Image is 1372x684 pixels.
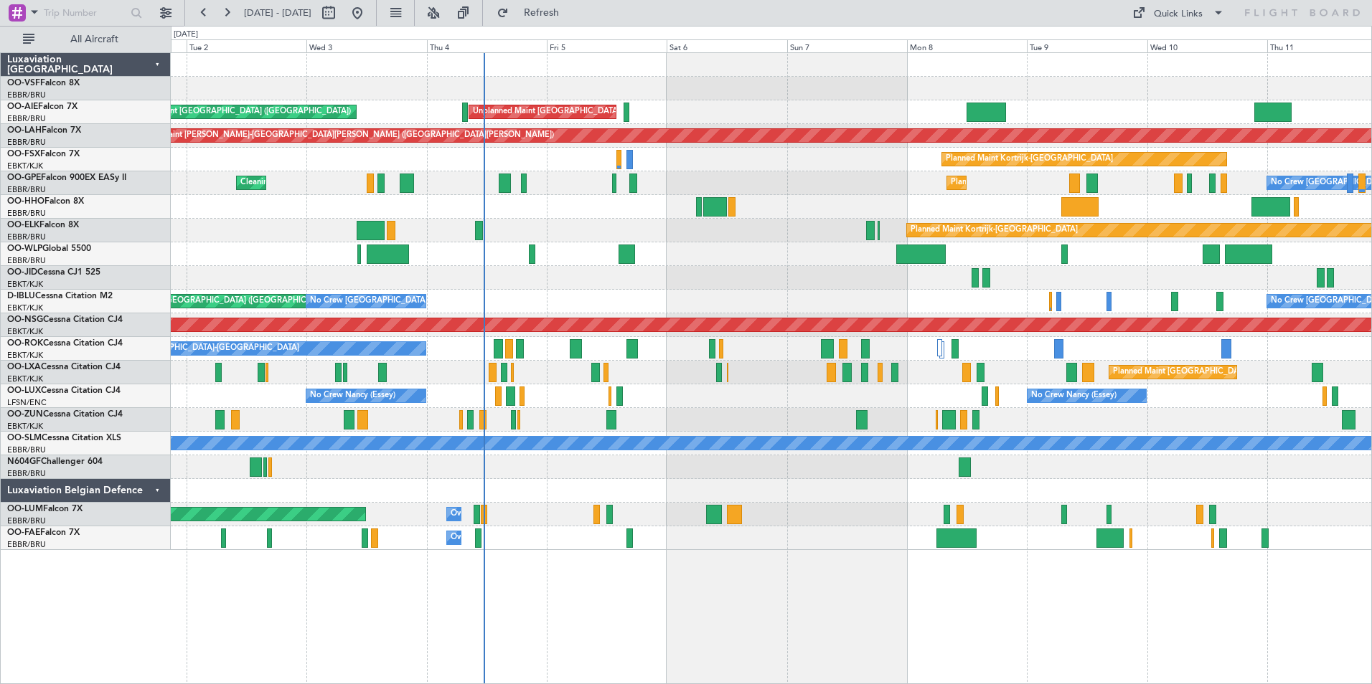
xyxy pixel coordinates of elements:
a: EBBR/BRU [7,113,46,124]
div: Fri 5 [547,39,667,52]
span: OO-LAH [7,126,42,135]
a: EBBR/BRU [7,90,46,100]
div: Planned Maint [GEOGRAPHIC_DATA] ([GEOGRAPHIC_DATA]) [125,101,351,123]
div: Wed 3 [306,39,426,52]
a: EBBR/BRU [7,232,46,242]
span: OO-SLM [7,434,42,442]
div: Wed 10 [1147,39,1267,52]
span: OO-ROK [7,339,43,348]
div: Thu 4 [427,39,547,52]
a: OO-LUMFalcon 7X [7,505,83,513]
a: OO-LAHFalcon 7X [7,126,81,135]
span: N604GF [7,457,41,466]
span: OO-LUX [7,386,41,395]
a: EBBR/BRU [7,255,46,266]
div: A/C Unavailable [GEOGRAPHIC_DATA]-[GEOGRAPHIC_DATA] [70,338,299,359]
span: OO-GPE [7,174,41,182]
div: AOG Maint [GEOGRAPHIC_DATA] ([GEOGRAPHIC_DATA] National) [120,290,369,312]
div: Planned Maint Kortrijk-[GEOGRAPHIC_DATA] [946,148,1113,170]
span: OO-FSX [7,150,40,158]
a: OO-WLPGlobal 5500 [7,244,91,253]
a: OO-VSFFalcon 8X [7,79,80,87]
span: OO-FAE [7,528,40,537]
span: OO-LUM [7,505,43,513]
div: Planned Maint [PERSON_NAME]-[GEOGRAPHIC_DATA][PERSON_NAME] ([GEOGRAPHIC_DATA][PERSON_NAME]) [130,125,554,146]
span: OO-VSF [7,79,40,87]
span: OO-LXA [7,363,41,371]
span: OO-ZUN [7,410,43,419]
button: Quick Links [1125,1,1231,24]
a: OO-ELKFalcon 8X [7,221,79,229]
a: EBBR/BRU [7,539,46,550]
button: Refresh [490,1,576,24]
a: OO-JIDCessna CJ1 525 [7,268,100,277]
a: OO-SLMCessna Citation XLS [7,434,121,442]
a: EBKT/KJK [7,279,43,290]
span: OO-ELK [7,221,39,229]
a: OO-LUXCessna Citation CJ4 [7,386,121,395]
div: Owner Melsbroek Air Base [451,503,548,525]
span: All Aircraft [37,34,151,44]
div: No Crew [GEOGRAPHIC_DATA] ([GEOGRAPHIC_DATA] National) [310,290,550,312]
a: EBBR/BRU [7,184,46,195]
div: Planned Maint [GEOGRAPHIC_DATA] ([GEOGRAPHIC_DATA] National) [951,172,1211,194]
div: [DATE] [174,29,198,41]
span: D-IBLU [7,292,35,300]
a: OO-HHOFalcon 8X [7,197,84,206]
a: EBKT/KJK [7,350,43,361]
div: No Crew Nancy (Essey) [310,385,395,407]
div: Quick Links [1154,7,1203,22]
a: EBKT/KJK [7,326,43,337]
a: LFSN/ENC [7,397,47,408]
a: OO-GPEFalcon 900EX EASy II [7,174,126,182]
div: Unplanned Maint [GEOGRAPHIC_DATA] ([GEOGRAPHIC_DATA] National) [473,101,743,123]
div: Sun 7 [787,39,907,52]
a: EBBR/BRU [7,468,46,479]
span: OO-WLP [7,244,42,253]
div: Sat 6 [667,39,786,52]
a: OO-NSGCessna Citation CJ4 [7,315,123,324]
span: [DATE] - [DATE] [244,6,311,19]
a: EBKT/KJK [7,421,43,432]
a: EBBR/BRU [7,137,46,148]
a: EBKT/KJK [7,374,43,384]
a: OO-ZUNCessna Citation CJ4 [7,410,123,419]
a: EBBR/BRU [7,516,46,526]
div: Tue 2 [187,39,306,52]
div: Cleaning [GEOGRAPHIC_DATA] ([GEOGRAPHIC_DATA] National) [240,172,480,194]
button: All Aircraft [16,28,156,51]
span: Refresh [512,8,572,18]
a: OO-FAEFalcon 7X [7,528,80,537]
span: OO-JID [7,268,37,277]
a: N604GFChallenger 604 [7,457,103,466]
span: OO-HHO [7,197,44,206]
input: Trip Number [44,2,126,24]
div: Tue 9 [1027,39,1147,52]
a: EBBR/BRU [7,208,46,219]
div: Mon 8 [907,39,1027,52]
a: EBBR/BRU [7,445,46,455]
a: OO-LXACessna Citation CJ4 [7,363,121,371]
a: D-IBLUCessna Citation M2 [7,292,113,300]
a: OO-ROKCessna Citation CJ4 [7,339,123,348]
a: OO-FSXFalcon 7X [7,150,80,158]
div: Planned Maint Kortrijk-[GEOGRAPHIC_DATA] [911,219,1078,241]
a: OO-AIEFalcon 7X [7,103,77,111]
span: OO-AIE [7,103,38,111]
a: EBKT/KJK [7,161,43,171]
div: Owner Melsbroek Air Base [451,527,548,548]
a: EBKT/KJK [7,303,43,313]
div: No Crew Nancy (Essey) [1031,385,1117,407]
span: OO-NSG [7,315,43,324]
